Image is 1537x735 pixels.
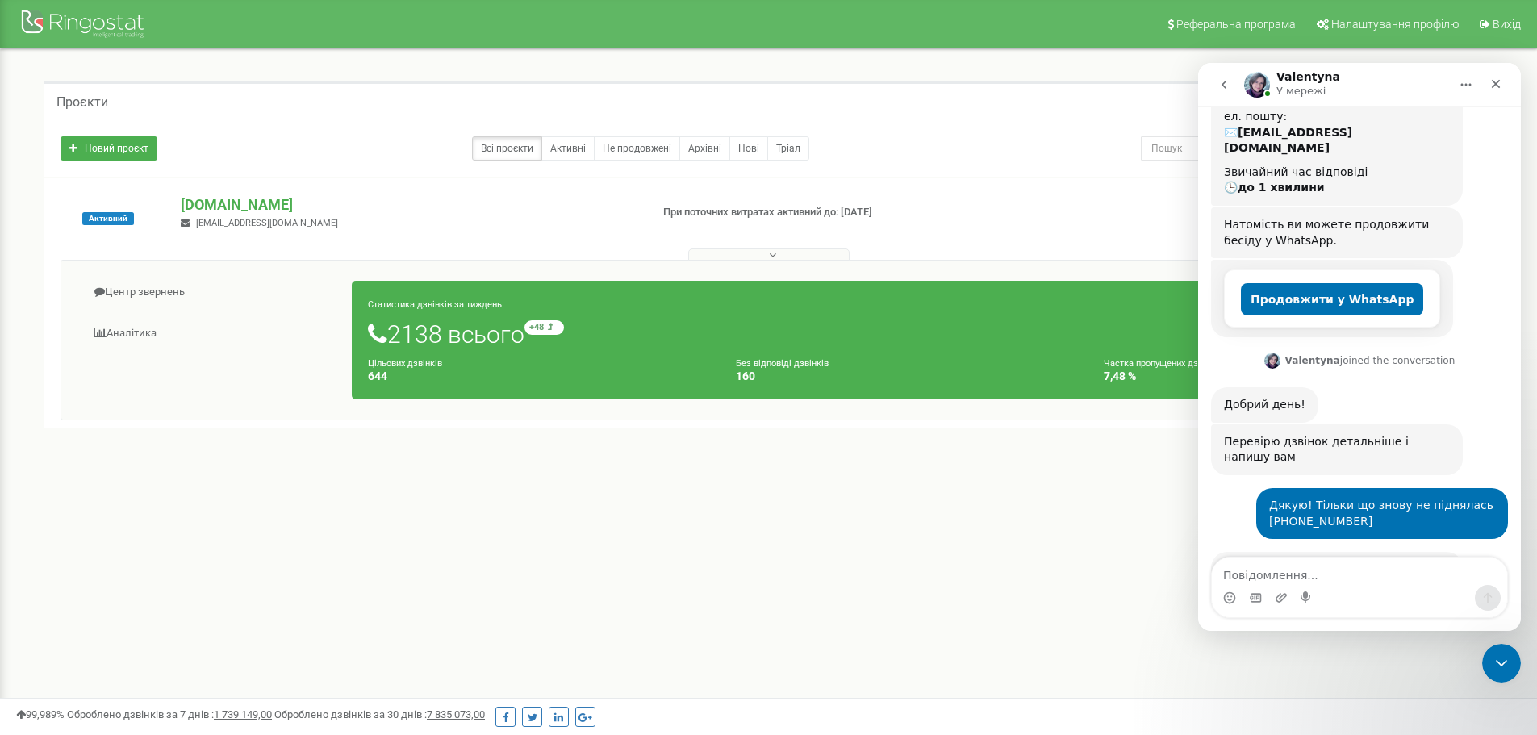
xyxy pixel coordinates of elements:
[1141,136,1404,161] input: Пошук
[368,358,442,369] small: Цільових дзвінків
[736,370,1080,382] h4: 160
[368,370,712,382] h4: 644
[1493,18,1521,31] span: Вихід
[767,136,809,161] a: Тріал
[13,489,310,575] div: Valentyna каже…
[679,136,730,161] a: Архівні
[214,708,272,720] u: 1 739 149,00
[427,708,485,720] u: 7 835 073,00
[67,708,272,720] span: Оброблено дзвінків за 7 днів :
[181,194,637,215] p: [DOMAIN_NAME]
[73,273,353,312] a: Центр звернень
[368,299,502,310] small: Статистика дзвінків за тиждень
[51,528,64,541] button: вибір GIF-файлів
[1482,644,1521,683] iframe: Intercom live chat
[14,495,309,522] textarea: Повідомлення...
[274,708,485,720] span: Оброблено дзвінків за 30 днів :
[663,205,999,220] p: При поточних витратах активний до: [DATE]
[277,522,303,548] button: Надіслати повідомлення…
[196,218,338,228] span: [EMAIL_ADDRESS][DOMAIN_NAME]
[1104,370,1447,382] h4: 7,48 %
[77,528,90,541] button: Завантажити вкладений файл
[368,320,1447,348] h1: 2138 всього
[25,528,38,541] button: Вибір емодзі
[61,136,157,161] a: Новий проєкт
[729,136,768,161] a: Нові
[524,320,564,335] small: +48
[472,136,542,161] a: Всі проєкти
[1331,18,1459,31] span: Налаштування профілю
[541,136,595,161] a: Активні
[73,314,353,353] a: Аналiтика
[16,708,65,720] span: 99,989%
[56,95,108,110] h5: Проєкти
[1176,18,1296,31] span: Реферальна програма
[82,212,134,225] span: Активний
[1104,358,1222,369] small: Частка пропущених дзвінків
[736,358,829,369] small: Без відповіді дзвінків
[1198,63,1521,631] iframe: Intercom live chat
[594,136,680,161] a: Не продовжені
[102,528,115,541] button: Start recording
[13,489,265,540] div: Не змогли відповісти на дзвінок, я правильно розумію?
